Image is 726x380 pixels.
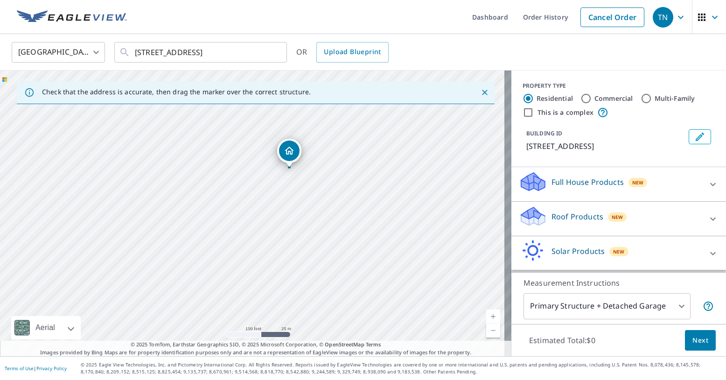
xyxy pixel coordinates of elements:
div: Aerial [11,316,81,339]
span: New [613,248,625,255]
img: EV Logo [17,10,127,24]
p: Full House Products [551,176,624,188]
p: Solar Products [551,246,605,257]
input: Search by address or latitude-longitude [135,39,268,65]
div: Aerial [33,316,58,339]
label: Commercial [594,94,633,103]
p: Check that the address is accurate, then drag the marker over the correct structure. [42,88,311,96]
span: New [612,213,623,221]
p: [STREET_ADDRESS] [526,141,685,152]
div: PROPERTY TYPE [523,82,715,90]
div: TN [653,7,673,28]
p: Roof Products [551,211,603,222]
a: Privacy Policy [36,365,67,372]
a: Terms [366,341,381,348]
div: Solar ProductsNew [519,240,719,267]
a: Cancel Order [580,7,644,27]
span: Next [692,335,708,346]
div: Dropped pin, building 1, Residential property, 633 W Providence Ave Spokane, WA 99205 [277,139,301,168]
a: Current Level 18, Zoom In [486,310,500,324]
a: Current Level 18, Zoom Out [486,324,500,338]
div: Full House ProductsNew [519,171,719,197]
p: BUILDING ID [526,129,562,137]
button: Close [479,86,491,99]
div: OR [296,42,389,63]
span: Upload Blueprint [324,46,381,58]
div: Roof ProductsNew [519,205,719,232]
div: Primary Structure + Detached Garage [524,293,691,319]
div: [GEOGRAPHIC_DATA] [12,39,105,65]
label: Residential [537,94,573,103]
label: This is a complex [538,108,593,117]
p: Estimated Total: $0 [522,330,603,351]
button: Edit building 1 [689,129,711,144]
button: Next [685,330,716,351]
a: Upload Blueprint [316,42,388,63]
p: | [5,366,67,371]
span: Your report will include the primary structure and a detached garage if one exists. [703,301,714,312]
a: OpenStreetMap [325,341,364,348]
a: Terms of Use [5,365,34,372]
span: © 2025 TomTom, Earthstar Geographics SIO, © 2025 Microsoft Corporation, © [131,341,381,349]
span: New [632,179,644,186]
p: Measurement Instructions [524,277,714,289]
p: © 2025 Eagle View Technologies, Inc. and Pictometry International Corp. All Rights Reserved. Repo... [81,361,721,375]
label: Multi-Family [655,94,695,103]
